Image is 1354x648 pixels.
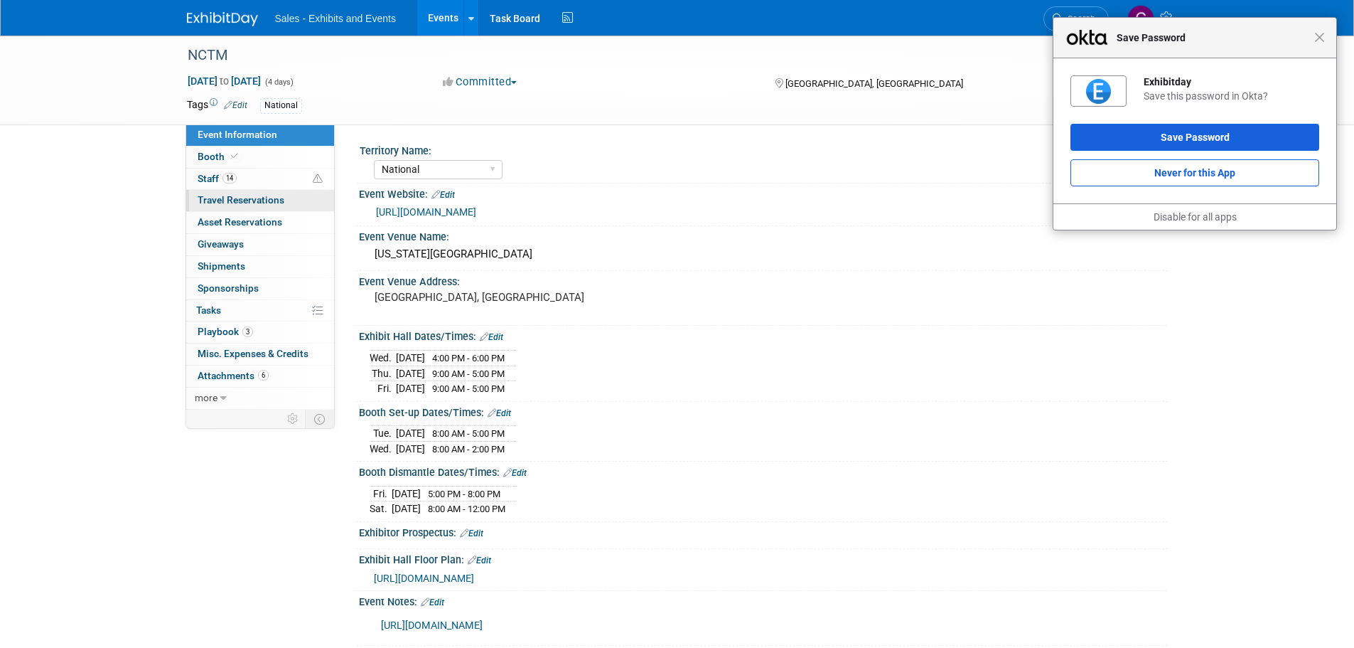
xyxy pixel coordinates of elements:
[222,173,237,184] span: 14
[370,381,396,396] td: Fri.
[359,591,1168,610] div: Event Notes:
[432,444,505,455] span: 8:00 AM - 2:00 PM
[428,504,505,514] span: 8:00 AM - 12:00 PM
[305,410,334,428] td: Toggle Event Tabs
[438,75,522,90] button: Committed
[186,190,334,211] a: Travel Reservations
[1127,5,1154,32] img: Courtney Woodberry
[370,366,396,381] td: Thu.
[198,216,282,228] span: Asset Reservations
[186,300,334,322] a: Tasks
[183,43,1087,68] div: NCTM
[432,383,505,394] span: 9:00 AM - 5:00 PM
[432,353,505,363] span: 4:00 PM - 6:00 PM
[217,75,231,87] span: to
[196,304,221,316] span: Tasks
[264,78,294,87] span: (4 days)
[359,522,1168,541] div: Exhibitor Prospectus:
[785,78,963,89] span: [GEOGRAPHIC_DATA], [GEOGRAPHIC_DATA]
[186,278,334,299] a: Sponsorships
[313,173,323,186] span: Potential Scheduling Conflict -- at least one attendee is tagged in another overlapping event.
[396,350,425,366] td: [DATE]
[1109,29,1314,46] span: Save Password
[396,441,425,456] td: [DATE]
[198,370,269,381] span: Attachments
[186,256,334,277] a: Shipments
[198,151,241,162] span: Booth
[198,260,245,272] span: Shipments
[359,271,1168,289] div: Event Venue Address:
[1070,159,1319,186] button: Never for this App
[186,169,334,190] a: Staff14
[1070,124,1319,151] button: Save Password
[1314,32,1325,43] span: Close
[468,556,491,565] a: Edit
[186,234,334,255] a: Giveaways
[480,332,503,342] a: Edit
[224,100,247,110] a: Edit
[1086,79,1111,104] img: vQzpmwAAAAZJREFUAwC4nka5jbd7SgAAAABJRU5ErkJggg==
[242,326,253,337] span: 3
[198,238,244,250] span: Giveaways
[503,468,527,478] a: Edit
[275,13,396,24] span: Sales - Exhibits and Events
[198,348,308,359] span: Misc. Expenses & Credits
[370,501,392,516] td: Sat.
[187,75,262,87] span: [DATE] [DATE]
[376,206,476,218] a: [URL][DOMAIN_NAME]
[432,368,505,379] span: 9:00 AM - 5:00 PM
[428,489,500,499] span: 5:00 PM - 8:00 PM
[374,573,474,584] a: [URL][DOMAIN_NAME]
[360,140,1161,158] div: Territory Name:
[186,344,334,365] a: Misc. Expenses & Credits
[1144,75,1319,88] div: Exhibitday
[1043,6,1109,31] a: Search
[198,129,277,140] span: Event Information
[186,124,334,146] a: Event Information
[198,173,237,184] span: Staff
[187,12,258,26] img: ExhibitDay
[396,426,425,442] td: [DATE]
[370,243,1157,265] div: [US_STATE][GEOGRAPHIC_DATA]
[375,291,680,304] pre: [GEOGRAPHIC_DATA], [GEOGRAPHIC_DATA]
[432,428,505,439] span: 8:00 AM - 5:00 PM
[421,597,444,607] a: Edit
[195,392,217,403] span: more
[359,549,1168,568] div: Exhibit Hall Floor Plan:
[488,408,511,418] a: Edit
[198,282,259,294] span: Sponsorships
[258,370,269,381] span: 6
[1063,14,1095,24] span: Search
[460,529,483,538] a: Edit
[359,326,1168,344] div: Exhibit Hall Dates/Times:
[359,226,1168,244] div: Event Venue Name:
[186,366,334,387] a: Attachments6
[231,152,238,160] i: Booth reservation complete
[392,501,421,516] td: [DATE]
[359,184,1168,202] div: Event Website:
[370,486,392,501] td: Fri.
[1025,74,1171,95] div: Event Format
[381,620,483,632] a: [URL][DOMAIN_NAME]
[396,381,425,396] td: [DATE]
[370,441,396,456] td: Wed.
[359,402,1168,420] div: Booth Set-up Dates/Times:
[396,366,425,381] td: [DATE]
[198,194,284,206] span: Travel Reservations
[260,98,302,113] div: National
[186,322,334,343] a: Playbook3
[198,326,253,337] span: Playbook
[281,410,306,428] td: Personalize Event Tab Strip
[187,97,247,114] td: Tags
[370,350,396,366] td: Wed.
[186,212,334,233] a: Asset Reservations
[186,388,334,409] a: more
[431,190,455,200] a: Edit
[1144,90,1319,102] div: Save this password in Okta?
[370,426,396,442] td: Tue.
[186,147,334,168] a: Booth
[392,486,421,501] td: [DATE]
[359,462,1168,480] div: Booth Dismantle Dates/Times:
[1154,211,1237,223] a: Disable for all apps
